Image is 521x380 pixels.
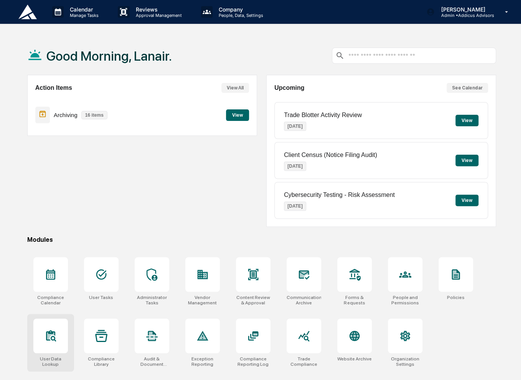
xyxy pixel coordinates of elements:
[435,13,494,18] p: Admin • Addicus Advisors
[185,295,220,306] div: Vendor Management
[35,84,72,91] h2: Action Items
[284,192,395,198] p: Cybersecurity Testing - Risk Assessment
[447,83,488,93] button: See Calendar
[388,295,422,306] div: People and Permissions
[455,195,478,206] button: View
[64,6,102,13] p: Calendar
[84,356,119,367] div: Compliance Library
[236,356,270,367] div: Compliance Reporting Log
[81,111,107,119] p: 16 items
[185,356,220,367] div: Exception Reporting
[236,295,270,306] div: Content Review & Approval
[135,356,169,367] div: Audit & Document Logs
[284,202,306,211] p: [DATE]
[130,13,186,18] p: Approval Management
[226,109,249,121] button: View
[284,112,362,119] p: Trade Blotter Activity Review
[455,155,478,166] button: View
[54,26,93,33] a: Powered byPylon
[130,6,186,13] p: Reviews
[388,356,422,367] div: Organization Settings
[213,13,267,18] p: People, Data, Settings
[284,162,306,171] p: [DATE]
[213,6,267,13] p: Company
[135,295,169,306] div: Administrator Tasks
[287,356,321,367] div: Trade Compliance
[33,295,68,306] div: Compliance Calendar
[18,5,37,19] img: logo
[337,295,372,306] div: Forms & Requests
[221,83,249,93] button: View All
[54,112,77,118] p: Archiving
[447,295,465,300] div: Policies
[337,356,372,362] div: Website Archive
[284,152,377,159] p: Client Census (Notice Filing Audit)
[27,236,496,243] div: Modules
[89,295,113,300] div: User Tasks
[76,27,93,33] span: Pylon
[455,115,478,126] button: View
[284,122,306,131] p: [DATE]
[287,295,321,306] div: Communications Archive
[46,48,172,64] h1: Good Morning, Lanair.
[435,6,494,13] p: [PERSON_NAME]
[274,84,304,91] h2: Upcoming
[226,111,249,118] a: View
[33,356,68,367] div: User Data Lookup
[64,13,102,18] p: Manage Tasks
